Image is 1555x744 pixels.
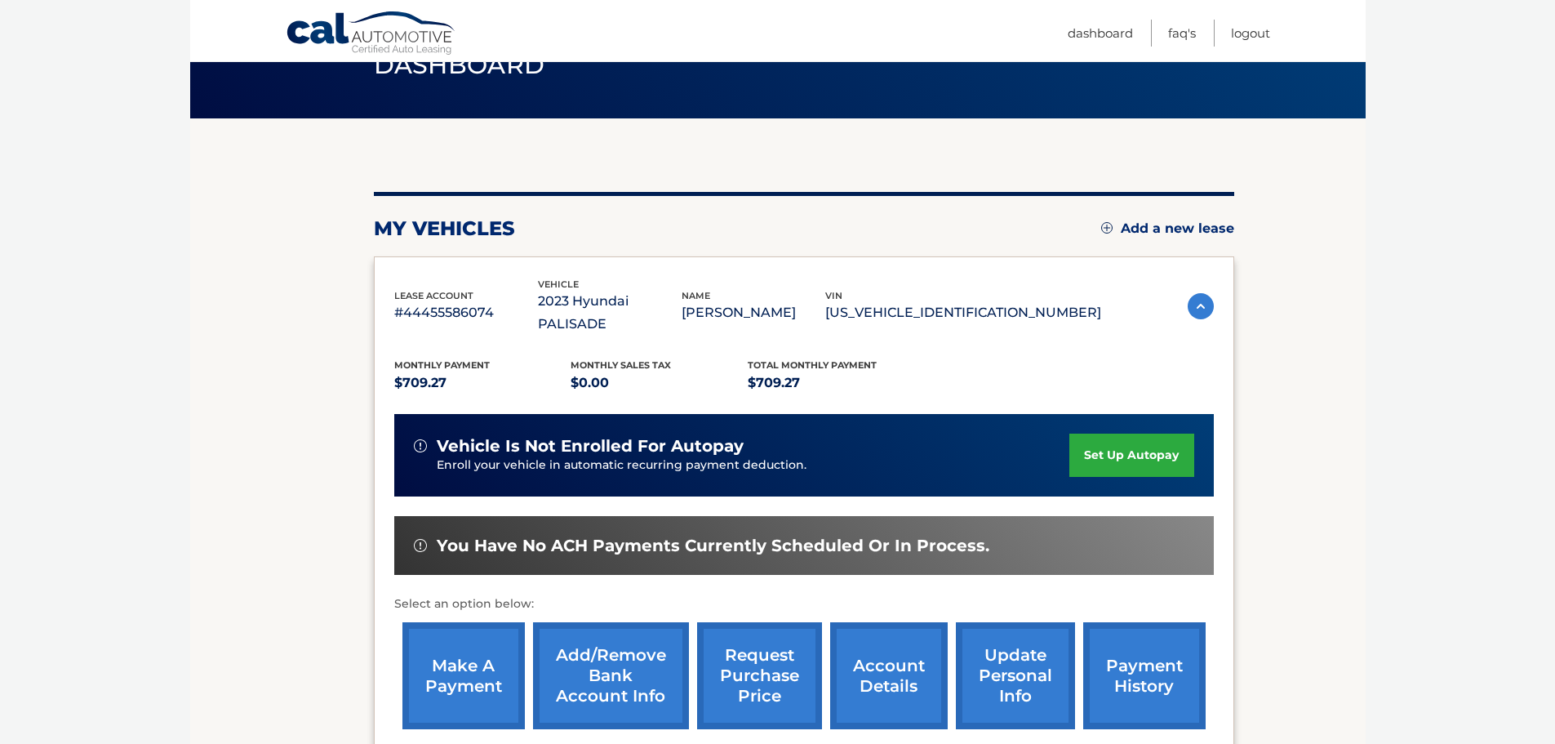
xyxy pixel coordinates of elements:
a: Add/Remove bank account info [533,622,689,729]
p: [PERSON_NAME] [682,301,825,324]
a: payment history [1083,622,1206,729]
span: Monthly sales Tax [571,359,671,371]
span: Monthly Payment [394,359,490,371]
img: add.svg [1101,222,1113,234]
p: $709.27 [748,372,925,394]
h2: my vehicles [374,216,515,241]
img: alert-white.svg [414,539,427,552]
a: account details [830,622,948,729]
p: 2023 Hyundai PALISADE [538,290,682,336]
span: vehicle [538,278,579,290]
span: lease account [394,290,473,301]
img: accordion-active.svg [1188,293,1214,319]
span: You have no ACH payments currently scheduled or in process. [437,536,989,556]
a: make a payment [402,622,525,729]
a: update personal info [956,622,1075,729]
span: vin [825,290,842,301]
span: vehicle is not enrolled for autopay [437,436,744,457]
p: Select an option below: [394,595,1214,614]
a: set up autopay [1069,434,1193,477]
p: #44455586074 [394,301,538,324]
a: Cal Automotive [286,11,457,58]
a: FAQ's [1168,20,1196,47]
p: [US_VEHICLE_IDENTIFICATION_NUMBER] [825,301,1101,324]
p: $0.00 [571,372,748,394]
p: Enroll your vehicle in automatic recurring payment deduction. [437,457,1070,474]
p: $709.27 [394,372,571,394]
a: Dashboard [1068,20,1133,47]
a: request purchase price [697,622,822,729]
a: Logout [1231,20,1270,47]
img: alert-white.svg [414,439,427,452]
span: Dashboard [374,50,545,80]
span: name [682,290,710,301]
span: Total Monthly Payment [748,359,877,371]
a: Add a new lease [1101,221,1234,237]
